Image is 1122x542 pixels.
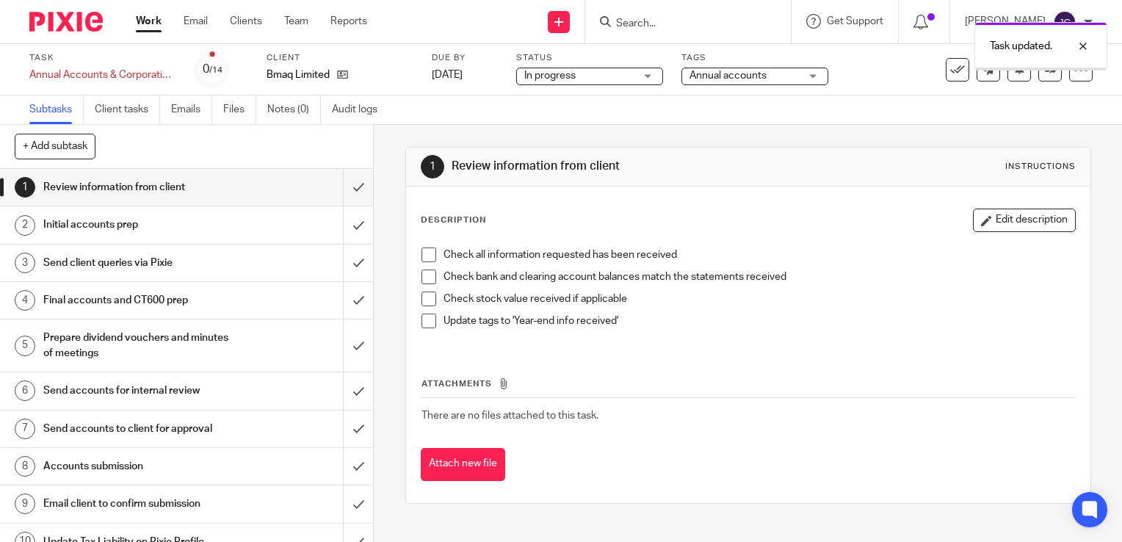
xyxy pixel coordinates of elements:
div: 1 [15,177,35,198]
a: Audit logs [332,95,388,124]
h1: Final accounts and CT600 prep [43,289,234,311]
p: Update tags to 'Year-end info received' [444,314,1075,328]
div: 4 [15,290,35,311]
p: Check stock value received if applicable [444,292,1075,306]
h1: Prepare dividend vouchers and minutes of meetings [43,327,234,364]
div: 0 [203,61,222,78]
p: Bmaq Limited [267,68,330,82]
label: Task [29,52,176,64]
h1: Send accounts to client for approval [43,418,234,440]
div: 7 [15,419,35,439]
h1: Review information from client [452,159,779,174]
p: Description [421,214,486,226]
div: 5 [15,336,35,356]
p: Task updated. [990,39,1052,54]
div: Instructions [1005,161,1076,173]
a: Subtasks [29,95,84,124]
a: Work [136,14,162,29]
a: Clients [230,14,262,29]
span: [DATE] [432,70,463,80]
p: Check bank and clearing account balances match the statements received [444,270,1075,284]
a: Email [184,14,208,29]
a: Client tasks [95,95,160,124]
span: Attachments [421,380,492,388]
h1: Review information from client [43,176,234,198]
div: 8 [15,456,35,477]
a: Reports [330,14,367,29]
a: Emails [171,95,212,124]
h1: Send accounts for internal review [43,380,234,402]
a: Notes (0) [267,95,321,124]
div: Annual Accounts &amp; Corporation Tax Return [29,68,176,82]
div: 9 [15,494,35,514]
img: Pixie [29,12,103,32]
label: Client [267,52,413,64]
h1: Initial accounts prep [43,214,234,236]
h1: Send client queries via Pixie [43,252,234,274]
div: 1 [421,155,444,178]
h1: Accounts submission [43,455,234,477]
span: There are no files attached to this task. [421,411,598,421]
div: 2 [15,215,35,236]
h1: Email client to confirm submission [43,493,234,515]
span: In progress [524,71,576,81]
a: Team [284,14,308,29]
div: Annual Accounts & Corporation Tax Return [29,68,176,82]
small: /14 [209,66,222,74]
a: Files [223,95,256,124]
div: 6 [15,380,35,401]
label: Due by [432,52,498,64]
span: Annual accounts [690,71,767,81]
button: Edit description [973,209,1076,232]
img: svg%3E [1053,10,1076,34]
label: Status [516,52,663,64]
button: Attach new file [421,448,505,481]
p: Check all information requested has been received [444,247,1075,262]
div: 3 [15,253,35,273]
button: + Add subtask [15,134,95,159]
